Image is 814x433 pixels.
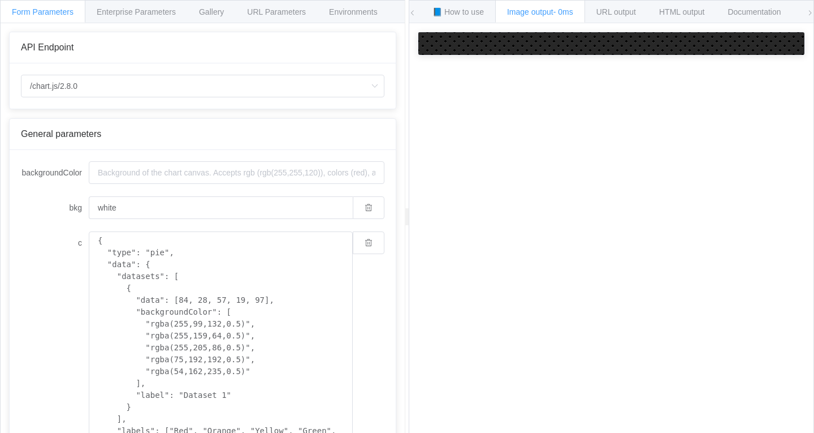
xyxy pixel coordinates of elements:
span: - 0ms [553,7,573,16]
label: bkg [21,196,89,219]
span: Gallery [199,7,224,16]
span: API Endpoint [21,42,73,52]
label: c [21,231,89,254]
input: Background of the chart canvas. Accepts rgb (rgb(255,255,120)), colors (red), and url-encoded hex... [89,196,353,219]
span: General parameters [21,129,101,139]
input: Select [21,75,384,97]
span: HTML output [659,7,704,16]
span: URL output [596,7,636,16]
span: Enterprise Parameters [97,7,176,16]
span: Environments [329,7,378,16]
span: Image output [507,7,573,16]
input: Background of the chart canvas. Accepts rgb (rgb(255,255,120)), colors (red), and url-encoded hex... [89,161,384,184]
span: Form Parameters [12,7,73,16]
label: backgroundColor [21,161,89,184]
span: 📘 How to use [432,7,484,16]
span: Documentation [728,7,781,16]
span: URL Parameters [247,7,306,16]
